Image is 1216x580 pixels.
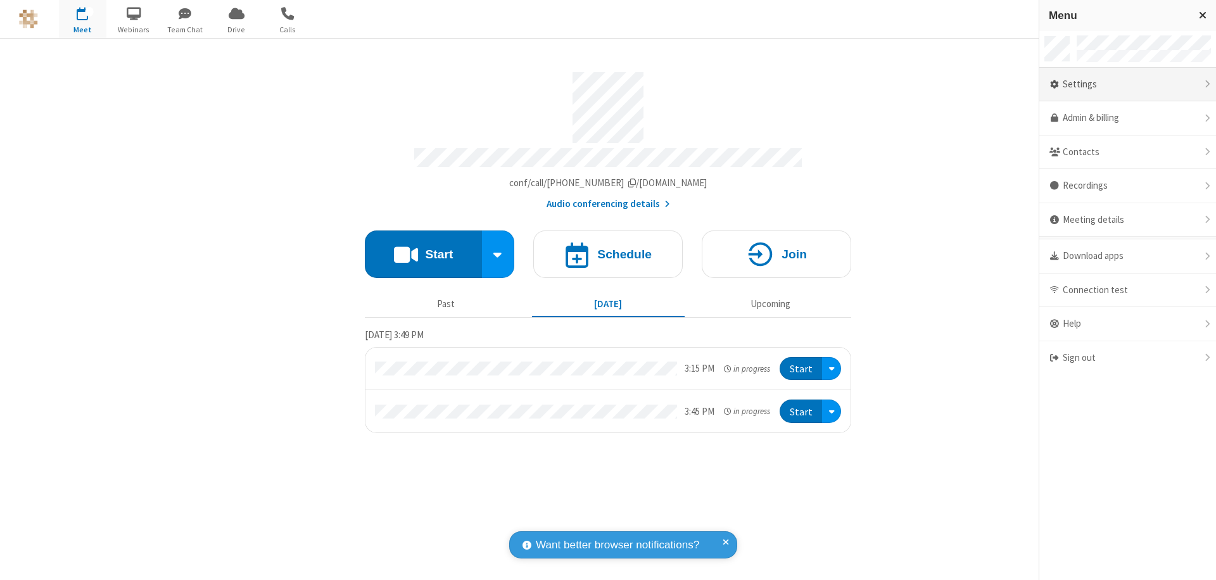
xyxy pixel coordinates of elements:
[110,24,158,35] span: Webinars
[213,24,260,35] span: Drive
[59,24,106,35] span: Meet
[365,63,851,211] section: Account details
[597,248,652,260] h4: Schedule
[702,230,851,278] button: Join
[1039,169,1216,203] div: Recordings
[536,537,699,553] span: Want better browser notifications?
[1039,136,1216,170] div: Contacts
[685,362,714,376] div: 3:15 PM
[482,230,515,278] div: Start conference options
[724,363,770,375] em: in progress
[822,357,841,381] div: Open menu
[425,248,453,260] h4: Start
[19,9,38,28] img: QA Selenium DO NOT DELETE OR CHANGE
[1039,307,1216,341] div: Help
[782,248,807,260] h4: Join
[85,7,94,16] div: 2
[365,230,482,278] button: Start
[724,405,770,417] em: in progress
[1039,239,1216,274] div: Download apps
[694,292,847,316] button: Upcoming
[1049,9,1187,22] h3: Menu
[1039,341,1216,375] div: Sign out
[264,24,312,35] span: Calls
[1039,68,1216,102] div: Settings
[685,405,714,419] div: 3:45 PM
[1039,101,1216,136] a: Admin & billing
[365,327,851,433] section: Today's Meetings
[780,400,822,423] button: Start
[822,400,841,423] div: Open menu
[780,357,822,381] button: Start
[1184,547,1206,571] iframe: Chat
[365,329,424,341] span: [DATE] 3:49 PM
[1039,203,1216,237] div: Meeting details
[533,230,683,278] button: Schedule
[1039,274,1216,308] div: Connection test
[161,24,209,35] span: Team Chat
[370,292,522,316] button: Past
[509,176,707,191] button: Copy my meeting room linkCopy my meeting room link
[547,197,670,211] button: Audio conferencing details
[532,292,685,316] button: [DATE]
[509,177,707,189] span: Copy my meeting room link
